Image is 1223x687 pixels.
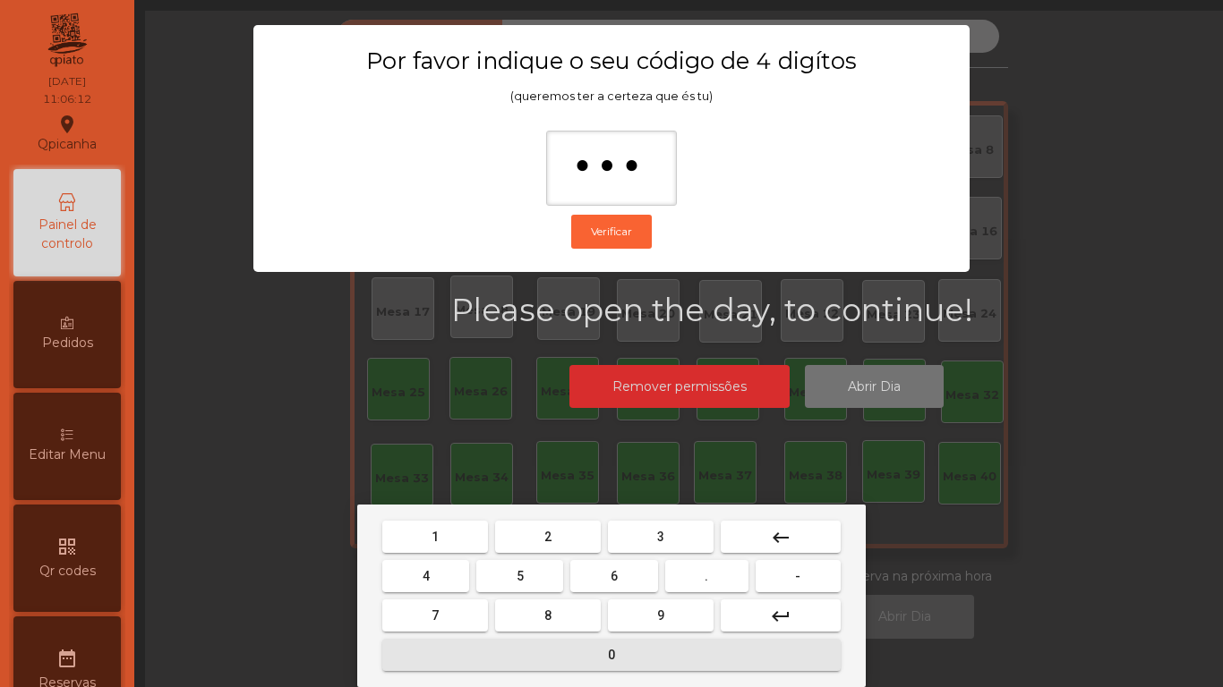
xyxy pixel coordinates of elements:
span: 9 [657,608,664,623]
span: 1 [432,530,439,544]
span: 7 [432,608,439,623]
span: 4 [423,569,430,583]
span: 0 [608,648,615,662]
span: 8 [544,608,552,623]
span: - [795,569,800,583]
span: 2 [544,530,552,544]
span: 6 [611,569,618,583]
h3: Por favor indique o seu código de 4 digítos [288,47,935,75]
button: Verificar [571,215,652,249]
span: (queremos ter a certeza que és tu) [510,89,713,103]
mat-icon: keyboard_backspace [770,527,791,548]
span: 5 [517,569,524,583]
mat-icon: keyboard_return [770,606,791,627]
span: . [705,569,708,583]
span: 3 [657,530,664,544]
